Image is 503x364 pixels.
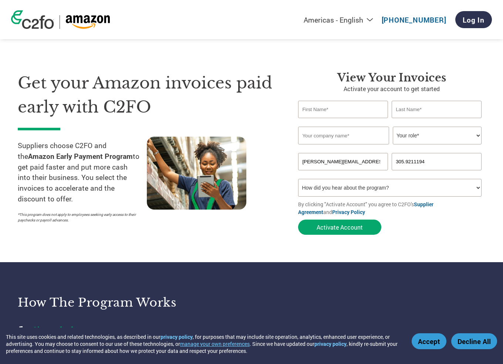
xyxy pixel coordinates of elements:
h3: View Your Invoices [298,71,485,84]
div: Invalid company name or company name is too long [298,145,481,150]
button: manage your own preferences [180,340,250,347]
strong: Amazon Early Payment Program [28,151,133,161]
button: Activate Account [298,220,381,235]
input: Invalid Email format [298,153,388,170]
button: Accept [412,333,446,349]
a: Supplier Agreement [298,201,433,216]
input: Your company name* [298,127,389,144]
div: Invalid last name or last name is too long [392,119,482,124]
h1: Get your Amazon invoices paid early with C2FO [18,71,276,119]
h3: How the program works [18,295,242,310]
a: privacy policy [314,340,347,347]
img: Amazon [65,15,110,29]
div: Inavlid Phone Number [392,171,482,176]
input: First Name* [298,101,388,118]
img: c2fo logo [11,10,54,29]
a: Privacy Policy [332,208,365,216]
h4: Sign up for free [33,324,217,334]
a: privacy policy [161,333,193,340]
a: Log In [455,11,492,28]
div: This site uses cookies and related technologies, as described in our , for purposes that may incl... [6,333,401,354]
button: Decline All [451,333,497,349]
p: By clicking "Activate Account" you agree to C2FO's and [298,200,485,216]
a: [PHONE_NUMBER] [382,15,446,24]
p: Activate your account to get started [298,84,485,93]
input: Phone* [392,153,482,170]
div: Invalid first name or first name is too long [298,119,388,124]
p: Suppliers choose C2FO and the to get paid faster and put more cash into their business. You selec... [18,140,147,204]
div: Inavlid Email Address [298,171,388,176]
select: Title/Role [393,127,482,144]
input: Last Name* [392,101,482,118]
img: supply chain worker [147,137,246,210]
p: *This program does not apply to employees seeking early access to their paychecks or payroll adva... [18,212,139,223]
